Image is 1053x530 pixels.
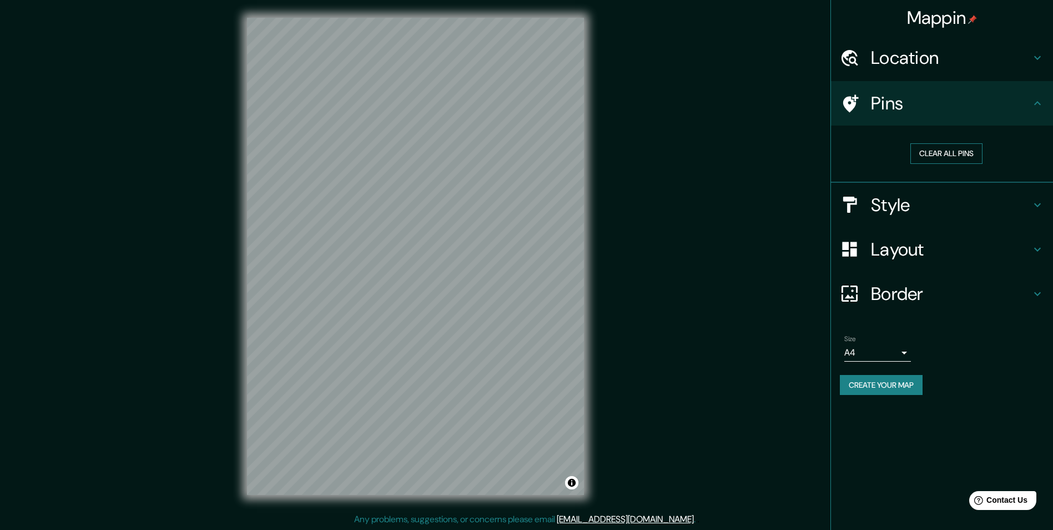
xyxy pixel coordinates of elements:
h4: Location [871,47,1031,69]
div: Border [831,272,1053,316]
div: A4 [844,344,911,362]
a: [EMAIL_ADDRESS][DOMAIN_NAME] [557,513,694,525]
h4: Mappin [907,7,978,29]
div: Style [831,183,1053,227]
h4: Border [871,283,1031,305]
div: Location [831,36,1053,80]
img: pin-icon.png [968,15,977,24]
div: . [696,513,697,526]
label: Size [844,334,856,343]
div: . [697,513,699,526]
button: Clear all pins [910,143,983,164]
h4: Pins [871,92,1031,114]
canvas: Map [247,18,584,495]
div: Layout [831,227,1053,272]
h4: Layout [871,238,1031,261]
button: Create your map [840,375,923,396]
div: Pins [831,81,1053,126]
iframe: Help widget launcher [954,487,1041,518]
button: Toggle attribution [565,476,578,489]
p: Any problems, suggestions, or concerns please email . [354,513,696,526]
h4: Style [871,194,1031,216]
